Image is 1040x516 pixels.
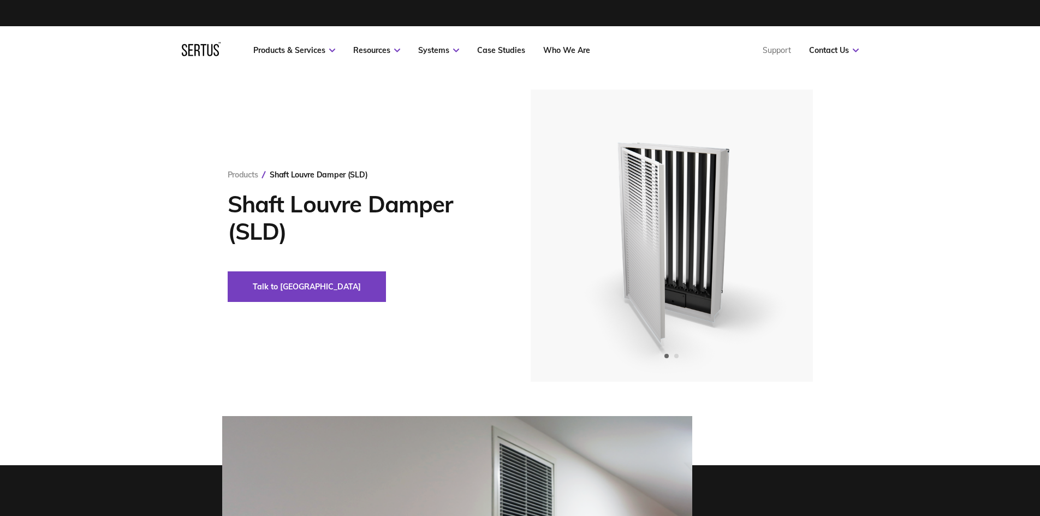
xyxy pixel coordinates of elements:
[253,45,335,55] a: Products & Services
[543,45,590,55] a: Who We Are
[477,45,525,55] a: Case Studies
[353,45,400,55] a: Resources
[763,45,791,55] a: Support
[228,191,498,245] h1: Shaft Louvre Damper (SLD)
[228,271,386,302] button: Talk to [GEOGRAPHIC_DATA]
[228,170,258,180] a: Products
[809,45,859,55] a: Contact Us
[674,354,679,358] span: Go to slide 2
[418,45,459,55] a: Systems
